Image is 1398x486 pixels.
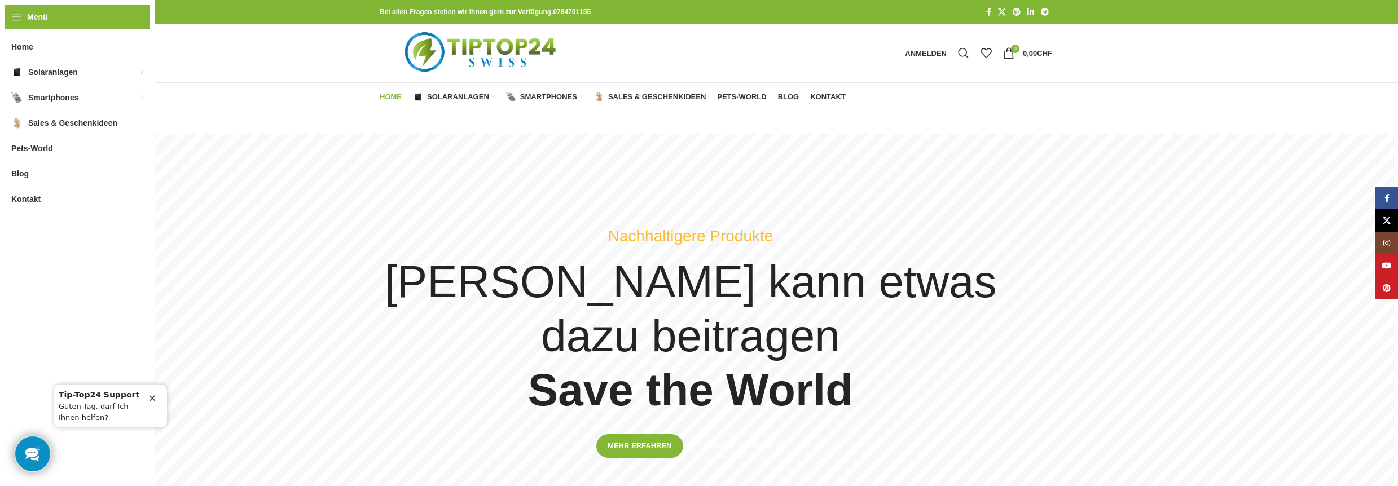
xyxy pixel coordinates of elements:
a: Home [380,86,402,108]
bdi: 0,00 [1023,49,1052,58]
a: Pinterest Social Link [1375,277,1398,299]
a: Telegram Social Link [1037,5,1052,20]
tcxspan: Call 0784701155 via 3CX [553,8,591,16]
span: Sales & Geschenkideen [28,113,117,133]
h4: [PERSON_NAME] kann etwas dazu beitragen [354,255,1027,417]
a: Solaranlagen [413,86,495,108]
b: Tip-Top24 Support [16,11,97,20]
a: Blog [778,86,799,108]
div: Hauptnavigation [374,86,851,108]
img: Sales & Geschenkideen [11,117,23,129]
span: Pets-World [717,92,766,101]
a: Pinterest Social Link [1009,5,1024,20]
div: Next slide [1366,327,1394,355]
a: Suche [952,42,975,64]
a: Pets-World [717,86,766,108]
p: Guten Tag, darf Ich Ihnen helfen? [16,21,120,43]
strong: Bei allen Fragen stehen wir Ihnen gern zur Verfügung. [380,8,591,16]
a: Sales & Geschenkideen [594,86,706,108]
a: X Social Link [1375,209,1398,232]
a: 0 0,00CHF [997,42,1058,64]
span: Sales & Geschenkideen [608,92,706,101]
img: Solaranlagen [413,92,423,102]
a: Logo der Website [380,48,584,57]
span: Blog [778,92,799,101]
span: 0 [1011,45,1019,53]
a: X Social Link [995,5,1009,20]
span: CHF [1037,49,1052,58]
img: Solaranlagen [11,67,23,78]
span: Home [11,37,33,57]
a: Mehr erfahren [596,434,683,458]
img: Tiptop24 Nachhaltige & Faire Produkte [380,24,584,82]
i:  [105,14,115,23]
div: Meine Wunschliste [975,42,997,64]
span: Pets-World [11,138,53,158]
a: Facebook Social Link [1375,187,1398,209]
span: Im Shop ansehen [704,441,772,450]
a: Smartphones [506,86,583,108]
span: Kontakt [810,92,846,101]
span: Smartphones [28,87,78,108]
div: Nachhaltigere Produkte [608,224,773,249]
span: Smartphones [520,92,577,101]
img: Smartphones [506,92,516,102]
span: Menü [27,11,48,23]
span: Blog [11,164,29,184]
span: Home [380,92,402,101]
span: Mehr erfahren [608,441,671,450]
a: Instagram Social Link [1375,232,1398,254]
span: Solaranlagen [427,92,489,101]
a: Facebook Social Link [983,5,995,20]
button:  [100,10,120,27]
a: Anmelden [899,42,952,64]
a: YouTube Social Link [1375,254,1398,277]
span: Anmelden [905,50,947,57]
strong: Save the World [528,365,853,415]
a: LinkedIn Social Link [1024,5,1037,20]
a: Kontakt [810,86,846,108]
img: Smartphones [11,92,23,103]
span: Solaranlagen [28,62,78,82]
span: Kontakt [11,189,41,209]
img: Sales & Geschenkideen [594,92,604,102]
a: Im Shop ansehen [692,434,785,458]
